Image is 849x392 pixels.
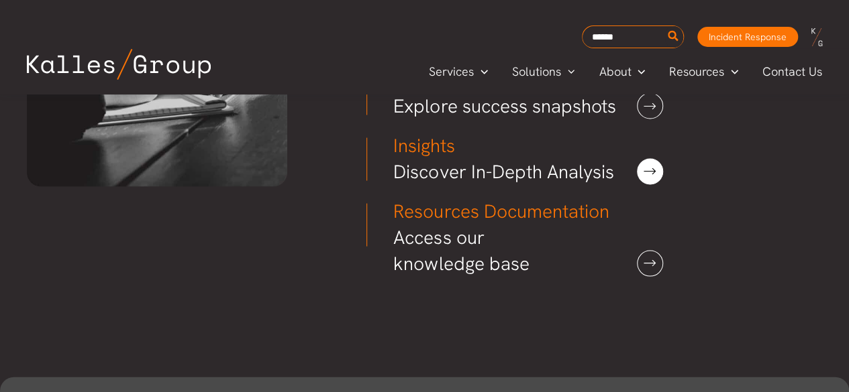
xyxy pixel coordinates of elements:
[665,26,682,48] button: Search
[500,62,587,82] a: SolutionsMenu Toggle
[393,159,621,185] h3: Discover In-Depth Analysis
[561,62,575,82] span: Menu Toggle
[417,62,500,82] a: ServicesMenu Toggle
[512,62,561,82] span: Solutions
[750,62,836,82] a: Contact Us
[429,62,474,82] span: Services
[587,62,657,82] a: AboutMenu Toggle
[599,62,631,82] span: About
[393,224,621,277] h3: Access our knowledge base
[393,198,621,224] h3: Resources Documentation
[697,27,798,47] a: Incident Response
[724,62,738,82] span: Menu Toggle
[669,62,724,82] span: Resources
[27,49,211,80] img: Kalles Group
[393,133,621,159] h3: Insights
[657,62,750,82] a: ResourcesMenu Toggle
[417,60,836,82] nav: Primary Site Navigation
[631,62,645,82] span: Menu Toggle
[762,62,822,82] span: Contact Us
[474,62,488,82] span: Menu Toggle
[393,93,621,119] h3: Explore success snapshots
